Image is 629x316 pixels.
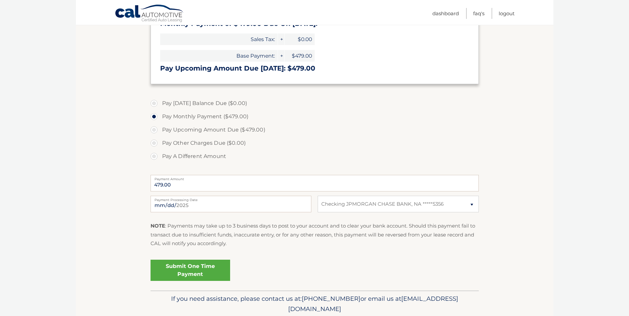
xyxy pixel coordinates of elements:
[151,223,165,229] strong: NOTE
[302,295,360,302] span: [PHONE_NUMBER]
[160,50,278,62] span: Base Payment:
[151,196,311,201] label: Payment Processing Date
[160,33,278,45] span: Sales Tax:
[285,33,315,45] span: $0.00
[285,50,315,62] span: $479.00
[115,4,184,24] a: Cal Automotive
[473,8,484,19] a: FAQ's
[151,136,479,150] label: Pay Other Charges Due ($0.00)
[151,222,479,248] p: : Payments may take up to 3 business days to post to your account and to clear your bank account....
[151,123,479,136] label: Pay Upcoming Amount Due ($479.00)
[278,33,284,45] span: +
[278,50,284,62] span: +
[151,110,479,123] label: Pay Monthly Payment ($479.00)
[151,97,479,110] label: Pay [DATE] Balance Due ($0.00)
[151,175,479,191] input: Payment Amount
[432,8,459,19] a: Dashboard
[160,64,469,73] h3: Pay Upcoming Amount Due [DATE]: $479.00
[499,8,515,19] a: Logout
[151,196,311,212] input: Payment Date
[151,150,479,163] label: Pay A Different Amount
[155,293,474,315] p: If you need assistance, please contact us at: or email us at
[151,260,230,281] a: Submit One Time Payment
[151,175,479,180] label: Payment Amount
